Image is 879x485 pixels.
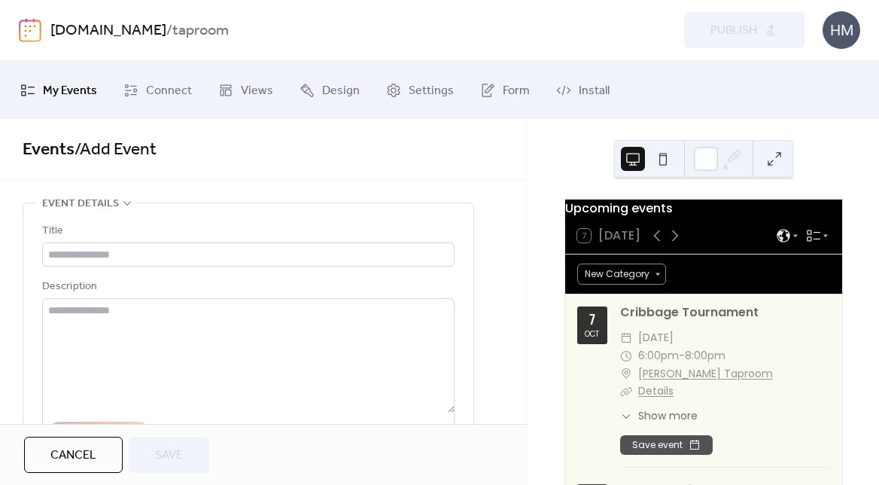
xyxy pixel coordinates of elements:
span: [DATE] [638,329,674,347]
a: Cribbage Tournament [620,304,759,321]
span: Cancel [50,447,96,465]
img: logo [19,18,41,42]
button: Save event [620,435,713,455]
div: Upcoming events [565,200,842,218]
a: [PERSON_NAME] Taproom [638,365,773,383]
a: Form [469,67,541,113]
button: ​Show more [620,408,698,424]
a: Details [638,383,674,398]
div: Description [42,278,452,296]
a: My Events [9,67,108,113]
span: - [679,347,685,365]
span: Form [503,79,530,102]
span: Show more [638,408,698,424]
a: Events [23,133,75,166]
div: Title [42,222,452,240]
a: Connect [112,67,203,113]
b: / [166,17,172,45]
span: Settings [409,79,454,102]
span: 6:00pm [638,347,679,365]
div: 7 [589,313,595,328]
a: Views [207,67,284,113]
span: 8:00pm [685,347,725,365]
span: My Events [43,79,97,102]
a: Install [545,67,621,113]
span: / Add Event [75,133,157,166]
span: Connect [146,79,192,102]
div: ​ [620,347,632,365]
div: HM [823,11,860,49]
div: ​ [620,408,632,424]
span: Event details [42,195,119,213]
a: Design [288,67,371,113]
button: Cancel [24,437,123,473]
div: Oct [585,331,599,338]
span: Design [322,79,360,102]
span: Views [241,79,273,102]
div: ​ [620,329,632,347]
div: ​ [620,365,632,383]
span: Install [579,79,610,102]
a: [DOMAIN_NAME] [50,17,166,45]
div: ​ [620,383,632,401]
b: taproom [172,17,229,45]
a: Settings [375,67,465,113]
